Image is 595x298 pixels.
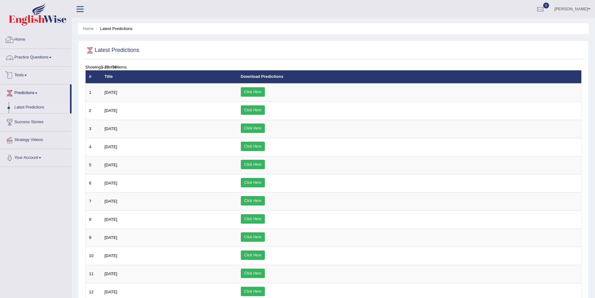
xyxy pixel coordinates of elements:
[105,144,117,149] span: [DATE]
[112,65,117,69] b: 36
[241,160,265,169] a: Click Here
[105,199,117,204] span: [DATE]
[86,70,101,83] th: #
[543,3,549,8] span: 0
[241,105,265,115] a: Click Here
[241,178,265,187] a: Click Here
[101,70,237,83] th: Title
[95,26,132,32] li: Latest Predictions
[241,232,265,242] a: Click Here
[241,142,265,151] a: Click Here
[86,229,101,247] td: 9
[237,70,582,83] th: Download Predictions
[86,156,101,174] td: 5
[86,102,101,120] td: 2
[105,163,117,167] span: [DATE]
[105,235,117,240] span: [DATE]
[86,265,101,283] td: 11
[105,253,117,258] span: [DATE]
[0,131,72,147] a: Strategy Videos
[0,114,72,129] a: Success Stories
[0,149,72,165] a: Your Account
[105,126,117,131] span: [DATE]
[241,196,265,205] a: Click Here
[105,108,117,113] span: [DATE]
[12,102,70,113] a: Latest Predictions
[241,124,265,133] a: Click Here
[105,181,117,185] span: [DATE]
[105,217,117,222] span: [DATE]
[0,84,70,100] a: Predictions
[241,287,265,296] a: Click Here
[0,31,72,47] a: Home
[86,83,101,102] td: 1
[85,46,139,55] h2: Latest Predictions
[241,87,265,97] a: Click Here
[83,26,94,31] a: Home
[0,67,72,82] a: Tests
[86,120,101,138] td: 3
[86,174,101,192] td: 6
[241,269,265,278] a: Click Here
[105,90,117,95] span: [DATE]
[86,247,101,265] td: 10
[86,192,101,210] td: 7
[0,49,72,64] a: Practice Questions
[86,138,101,156] td: 4
[105,271,117,276] span: [DATE]
[85,64,582,70] div: Showing of items.
[241,250,265,260] a: Click Here
[241,214,265,224] a: Click Here
[86,210,101,229] td: 8
[101,65,109,69] b: 1-20
[105,290,117,294] span: [DATE]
